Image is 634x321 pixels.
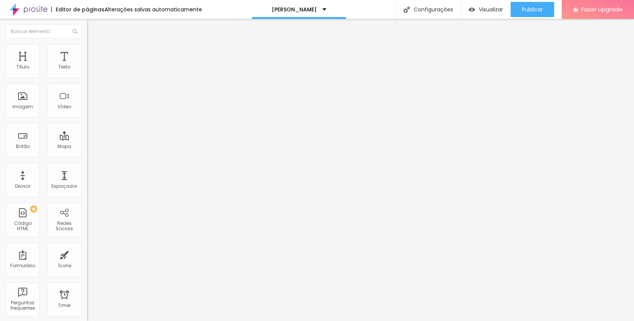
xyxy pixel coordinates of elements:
div: Botão [16,144,30,149]
div: Redes Sociais [49,221,79,232]
div: Título [16,64,29,70]
div: Espaçador [51,184,77,189]
button: Visualizar [461,2,511,17]
p: [PERSON_NAME] [272,7,317,12]
span: Fazer Upgrade [581,6,623,12]
div: Ícone [58,263,71,268]
div: Timer [58,303,71,308]
div: Perguntas frequentes [8,300,37,311]
span: Publicar [522,6,543,12]
div: Vídeo [58,104,71,109]
div: Imagem [12,104,33,109]
div: Divisor [15,184,30,189]
input: Buscar elemento [6,25,81,38]
div: Editor de páginas [51,7,104,12]
img: view-1.svg [469,6,475,13]
div: Mapa [58,144,71,149]
div: Texto [58,64,70,70]
div: Alterações salvas automaticamente [104,7,202,12]
button: Publicar [511,2,554,17]
img: Icone [73,29,77,34]
div: Código HTML [8,221,37,232]
img: Icone [403,6,410,13]
span: Visualizar [479,6,503,12]
div: Formulário [10,263,35,268]
iframe: Editor [87,19,634,321]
